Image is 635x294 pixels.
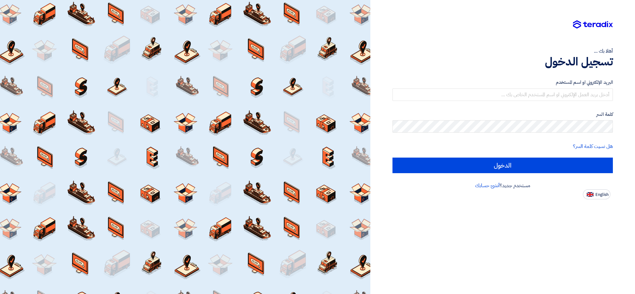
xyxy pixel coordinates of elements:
[587,192,594,197] img: en-US.png
[595,192,609,197] span: English
[583,189,610,199] button: English
[573,20,613,29] img: Teradix logo
[475,182,500,189] a: أنشئ حسابك
[392,55,613,69] h1: تسجيل الدخول
[392,158,613,173] input: الدخول
[392,79,613,86] label: البريد الإلكتروني او اسم المستخدم
[392,88,613,101] input: أدخل بريد العمل الإلكتروني او اسم المستخدم الخاص بك ...
[573,143,613,150] a: هل نسيت كلمة السر؟
[392,111,613,118] label: كلمة السر
[392,47,613,55] div: أهلا بك ...
[392,182,613,189] div: مستخدم جديد؟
